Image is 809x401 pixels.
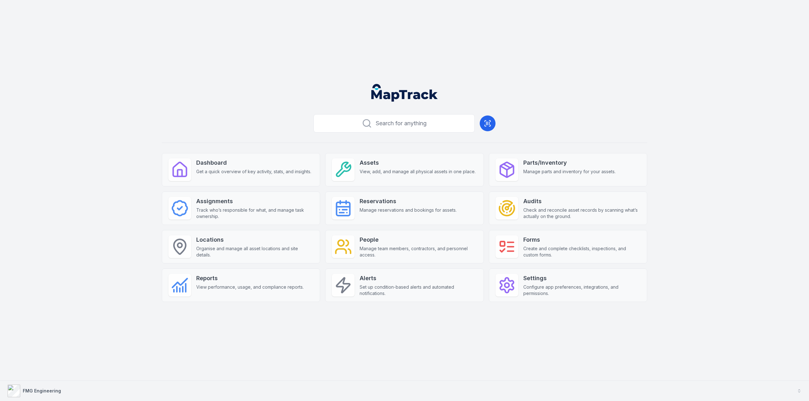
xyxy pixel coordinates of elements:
a: AssignmentsTrack who’s responsible for what, and manage task ownership. [162,192,320,225]
strong: FMG Engineering [23,388,61,393]
strong: Reports [196,274,304,283]
span: Set up condition-based alerts and automated notifications. [360,284,477,297]
span: Check and reconcile asset records by scanning what’s actually on the ground. [523,207,641,220]
a: ReportsView performance, usage, and compliance reports. [162,268,320,302]
strong: Audits [523,197,641,206]
span: View performance, usage, and compliance reports. [196,284,304,290]
strong: Assignments [196,197,313,206]
span: Manage team members, contractors, and personnel access. [360,245,477,258]
strong: Reservations [360,197,457,206]
a: AssetsView, add, and manage all physical assets in one place. [325,153,484,186]
a: ReservationsManage reservations and bookings for assets. [325,192,484,225]
span: Organise and manage all asset locations and site details. [196,245,313,258]
strong: Alerts [360,274,477,283]
strong: Forms [523,235,641,244]
span: Search for anything [376,119,427,128]
a: DashboardGet a quick overview of key activity, stats, and insights. [162,153,320,186]
button: Search for anything [313,114,475,133]
span: Manage reservations and bookings for assets. [360,207,457,213]
span: Configure app preferences, integrations, and permissions. [523,284,641,297]
a: LocationsOrganise and manage all asset locations and site details. [162,230,320,263]
strong: Dashboard [196,158,311,167]
a: PeopleManage team members, contractors, and personnel access. [325,230,484,263]
span: Manage parts and inventory for your assets. [523,168,616,175]
nav: Global [361,84,448,102]
a: AuditsCheck and reconcile asset records by scanning what’s actually on the ground. [489,192,647,225]
a: FormsCreate and complete checklists, inspections, and custom forms. [489,230,647,263]
strong: Settings [523,274,641,283]
span: Create and complete checklists, inspections, and custom forms. [523,245,641,258]
a: Parts/InventoryManage parts and inventory for your assets. [489,153,647,186]
strong: Locations [196,235,313,244]
span: Get a quick overview of key activity, stats, and insights. [196,168,311,175]
span: Track who’s responsible for what, and manage task ownership. [196,207,313,220]
a: AlertsSet up condition-based alerts and automated notifications. [325,268,484,302]
strong: People [360,235,477,244]
strong: Assets [360,158,476,167]
strong: Parts/Inventory [523,158,616,167]
a: SettingsConfigure app preferences, integrations, and permissions. [489,268,647,302]
span: View, add, and manage all physical assets in one place. [360,168,476,175]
